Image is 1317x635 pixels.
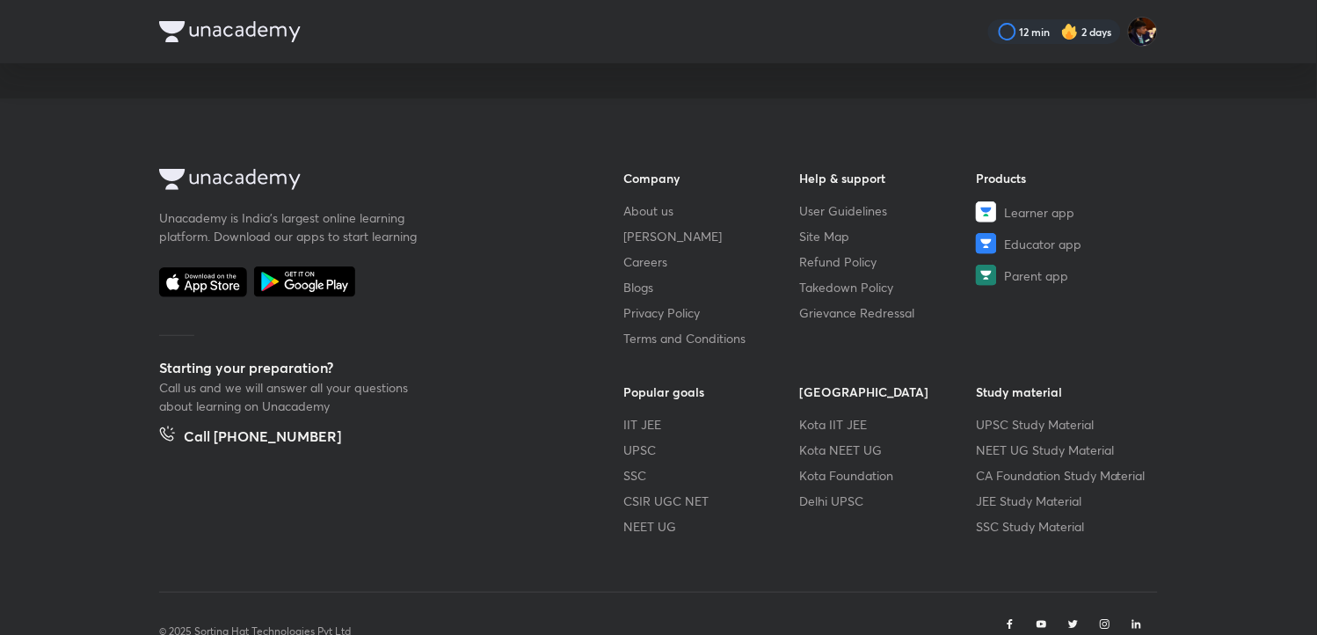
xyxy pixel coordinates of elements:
[623,415,800,434] a: IIT JEE
[976,201,1153,223] a: Learner app
[800,383,977,401] h6: [GEOGRAPHIC_DATA]
[976,265,997,286] img: Parent app
[159,208,423,245] p: Unacademy is India’s largest online learning platform. Download our apps to start learning
[800,278,977,296] a: Takedown Policy
[1061,23,1079,40] img: streak
[159,21,301,42] img: Company Logo
[976,492,1153,510] a: JEE Study Material
[800,303,977,322] a: Grievance Redressal
[1004,203,1074,222] span: Learner app
[976,233,1153,254] a: Educator app
[1004,235,1081,253] span: Educator app
[159,357,567,378] h5: Starting your preparation?
[1004,266,1068,285] span: Parent app
[159,378,423,415] p: Call us and we will answer all your questions about learning on Unacademy
[976,169,1153,187] h6: Products
[800,441,977,459] a: Kota NEET UG
[159,426,341,450] a: Call [PHONE_NUMBER]
[1128,17,1158,47] img: Asmeet Gupta
[623,441,800,459] a: UPSC
[800,252,977,271] a: Refund Policy
[976,415,1153,434] a: UPSC Study Material
[976,441,1153,459] a: NEET UG Study Material
[800,492,977,510] a: Delhi UPSC
[623,466,800,485] a: SSC
[184,426,341,450] h5: Call [PHONE_NUMBER]
[976,517,1153,536] a: SSC Study Material
[623,201,800,220] a: About us
[623,227,800,245] a: [PERSON_NAME]
[976,265,1153,286] a: Parent app
[623,329,800,347] a: Terms and Conditions
[623,252,667,271] span: Careers
[976,466,1153,485] a: CA Foundation Study Material
[976,233,997,254] img: Educator app
[976,201,997,223] img: Learner app
[800,466,977,485] a: Kota Foundation
[800,169,977,187] h6: Help & support
[623,303,800,322] a: Privacy Policy
[800,201,977,220] a: User Guidelines
[623,517,800,536] a: NEET UG
[800,227,977,245] a: Site Map
[623,278,800,296] a: Blogs
[623,252,800,271] a: Careers
[623,492,800,510] a: CSIR UGC NET
[623,383,800,401] h6: Popular goals
[159,169,301,190] img: Company Logo
[623,169,800,187] h6: Company
[976,383,1153,401] h6: Study material
[800,415,977,434] a: Kota IIT JEE
[159,169,567,194] a: Company Logo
